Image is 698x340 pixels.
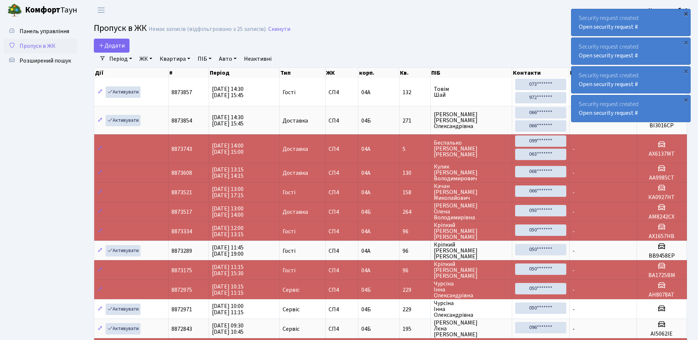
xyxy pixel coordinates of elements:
[94,39,130,53] a: Додати
[399,68,431,78] th: Кв.
[212,185,244,199] span: [DATE] 13:00 [DATE] 17:15
[212,85,244,99] span: [DATE] 14:30 [DATE] 15:45
[283,307,300,312] span: Сервіс
[640,272,684,279] h5: ВА1725ВМ
[325,68,358,78] th: ЖК
[434,261,509,279] span: Кріпкий [PERSON_NAME] [PERSON_NAME]
[648,6,689,15] a: Консьєрж б. 4.
[361,325,371,333] span: 04Б
[403,287,428,293] span: 229
[361,227,371,235] span: 04А
[171,88,192,96] span: 8873857
[640,122,684,129] h5: ВІ3016СР
[434,140,509,157] span: Беспалько [PERSON_NAME] [PERSON_NAME]
[403,146,428,152] span: 5
[212,113,244,128] span: [DATE] 14:30 [DATE] 15:45
[640,330,684,337] h5: АІ5062ІЕ
[106,86,141,98] a: Активувати
[329,170,355,176] span: СП4
[329,268,355,273] span: СП4
[171,266,192,275] span: 8873175
[512,68,569,78] th: Контакти
[268,26,290,33] a: Скинути
[25,4,77,17] span: Таун
[571,38,690,64] div: Security request created
[403,170,428,176] span: 130
[361,117,371,125] span: 04Б
[171,145,192,153] span: 8873743
[212,263,244,277] span: [DATE] 11:15 [DATE] 15:30
[106,115,141,126] a: Активувати
[573,247,575,255] span: -
[361,305,371,314] span: 04Б
[361,145,371,153] span: 04А
[579,23,638,31] a: Open security request #
[434,183,509,201] span: Качан [PERSON_NAME] Миколайович
[640,213,684,220] h5: AM8242CX
[137,53,155,65] a: ЖК
[212,205,244,219] span: [DATE] 13:00 [DATE] 14:00
[573,169,575,177] span: -
[283,209,308,215] span: Доставка
[216,53,240,65] a: Авто
[283,170,308,176] span: Доставка
[212,283,244,297] span: [DATE] 10:15 [DATE] 11:15
[4,39,77,53] a: Пропуск в ЖК
[99,42,125,50] span: Додати
[106,323,141,334] a: Активувати
[212,302,244,316] span: [DATE] 10:00 [DATE] 11:15
[329,146,355,152] span: СП4
[573,208,575,216] span: -
[434,320,509,337] span: [PERSON_NAME] Лєна [PERSON_NAME]
[171,286,192,294] span: 8872975
[361,208,371,216] span: 04Б
[361,188,371,196] span: 04А
[648,6,689,14] b: Консьєрж б. 4.
[4,24,77,39] a: Панель управління
[157,53,193,65] a: Квартира
[171,208,192,216] span: 8873517
[361,247,371,255] span: 04А
[329,118,355,124] span: СП4
[361,169,371,177] span: 04А
[329,209,355,215] span: СП4
[283,146,308,152] span: Доставка
[434,164,509,181] span: Кулик [PERSON_NAME] Володимирович
[212,322,244,336] span: [DATE] 09:30 [DATE] 10:45
[171,188,192,196] span: 8873521
[403,326,428,332] span: 195
[434,222,509,240] span: Кріпкий [PERSON_NAME] [PERSON_NAME]
[434,111,509,129] span: [PERSON_NAME] [PERSON_NAME] Олександрівна
[569,68,637,78] th: Ком.
[329,307,355,312] span: СП4
[283,268,295,273] span: Гості
[682,96,690,103] div: ×
[171,325,192,333] span: 8872843
[640,174,684,181] h5: АА9985СТ
[434,86,509,98] span: Товім Шай
[149,26,267,33] div: Немає записів (відфільтровано з 25 записів).
[212,166,244,180] span: [DATE] 13:15 [DATE] 14:15
[682,67,690,75] div: ×
[171,169,192,177] span: 8873608
[329,248,355,254] span: СП4
[171,117,192,125] span: 8873854
[329,229,355,234] span: СП4
[573,227,575,235] span: -
[571,95,690,122] div: Security request created
[212,224,244,238] span: [DATE] 12:00 [DATE] 13:15
[106,53,135,65] a: Період
[682,39,690,46] div: ×
[403,209,428,215] span: 264
[640,194,684,201] h5: КА0927НТ
[106,304,141,315] a: Активувати
[573,305,575,314] span: -
[403,118,428,124] span: 271
[403,190,428,195] span: 158
[579,80,638,88] a: Open security request #
[171,227,192,235] span: 8873334
[195,53,215,65] a: ПІБ
[106,245,141,256] a: Активувати
[573,325,575,333] span: -
[579,109,638,117] a: Open security request #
